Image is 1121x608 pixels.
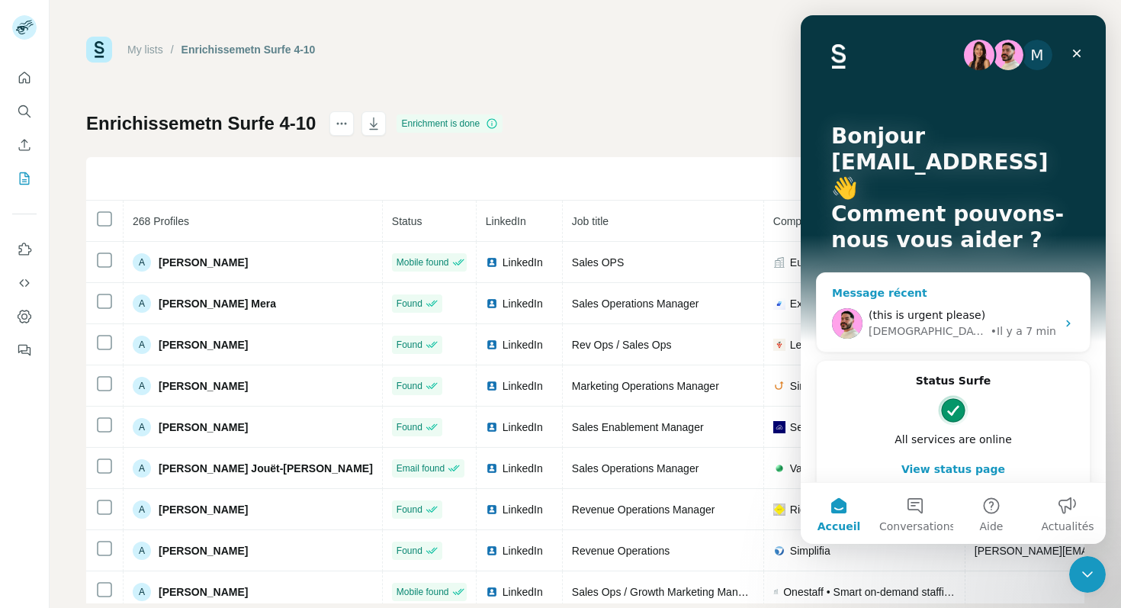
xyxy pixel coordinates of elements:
div: A [133,583,151,601]
button: Use Surfe API [12,269,37,297]
img: LinkedIn logo [486,298,498,310]
span: [PERSON_NAME] [159,255,248,270]
div: A [133,377,151,395]
span: [PERSON_NAME] [159,378,248,394]
span: Rev Ops / Sales Ops [572,339,672,351]
button: actions [329,111,354,136]
button: Dashboard [12,303,37,330]
img: company-logo [773,545,785,557]
span: Sales Operations Manager [572,462,699,474]
img: company-logo [773,380,785,392]
li: / [171,42,174,57]
h1: Enrichissemetn Surfe 4-10 [86,111,316,136]
span: [PERSON_NAME] [159,502,248,517]
span: Simplifia [790,543,830,558]
span: Found [397,379,422,393]
span: LinkedIn [503,543,543,558]
img: LinkedIn logo [486,503,498,516]
span: LinkedIn [503,255,543,270]
div: A [133,253,151,272]
span: Sales Enablement Manager [572,421,704,433]
span: Email found [397,462,445,475]
span: Company [773,215,819,227]
span: LinkedIn [503,502,543,517]
span: [PERSON_NAME] [159,584,248,600]
button: Enrich CSV [12,131,37,159]
iframe: Intercom live chat [801,15,1106,544]
span: Marketing Operations Manager [572,380,719,392]
img: company-logo [773,462,785,474]
span: Les Grappes [790,337,851,352]
span: LinkedIn [503,420,543,435]
span: Mobile found [397,585,449,599]
span: [PERSON_NAME] Mera [159,296,276,311]
span: Found [397,297,422,310]
button: Use Surfe on LinkedIn [12,236,37,263]
span: Expensya [790,296,837,311]
img: LinkedIn logo [486,462,498,474]
span: Sellsy [790,420,818,435]
div: A [133,336,151,354]
button: Quick start [12,64,37,92]
span: Sales Operations Manager [572,298,699,310]
div: A [133,500,151,519]
span: European Sales Group [790,255,898,270]
div: A [133,542,151,560]
a: My lists [127,43,163,56]
div: A [133,459,151,478]
span: LinkedIn [503,378,543,394]
span: LinkedIn [503,461,543,476]
span: [PERSON_NAME] Jouët-[PERSON_NAME] [159,461,373,476]
span: [PERSON_NAME] [159,337,248,352]
span: Riot [790,502,809,517]
span: [PERSON_NAME] [159,420,248,435]
img: LinkedIn logo [486,545,498,557]
span: 268 Profiles [133,215,189,227]
span: Found [397,338,422,352]
span: Mobile found [397,256,449,269]
img: LinkedIn logo [486,586,498,598]
span: LinkedIn [503,584,543,600]
span: Revenue Operations [572,545,670,557]
span: Sindup [790,378,824,394]
button: Search [12,98,37,125]
img: LinkedIn logo [486,256,498,269]
img: company-logo [773,339,785,351]
span: Found [397,420,422,434]
img: LinkedIn logo [486,421,498,433]
span: Job title [572,215,609,227]
span: LinkedIn [486,215,526,227]
div: A [133,418,151,436]
span: Sales Ops / Growth Marketing Manager [572,586,760,598]
span: Status [392,215,422,227]
span: [PERSON_NAME] [159,543,248,558]
div: A [133,294,151,313]
div: Enrichment is done [397,114,503,133]
img: Surfe Logo [86,37,112,63]
span: Revenue Operations Manager [572,503,715,516]
img: LinkedIn logo [486,380,498,392]
img: company-logo [773,503,785,516]
img: LinkedIn logo [486,339,498,351]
